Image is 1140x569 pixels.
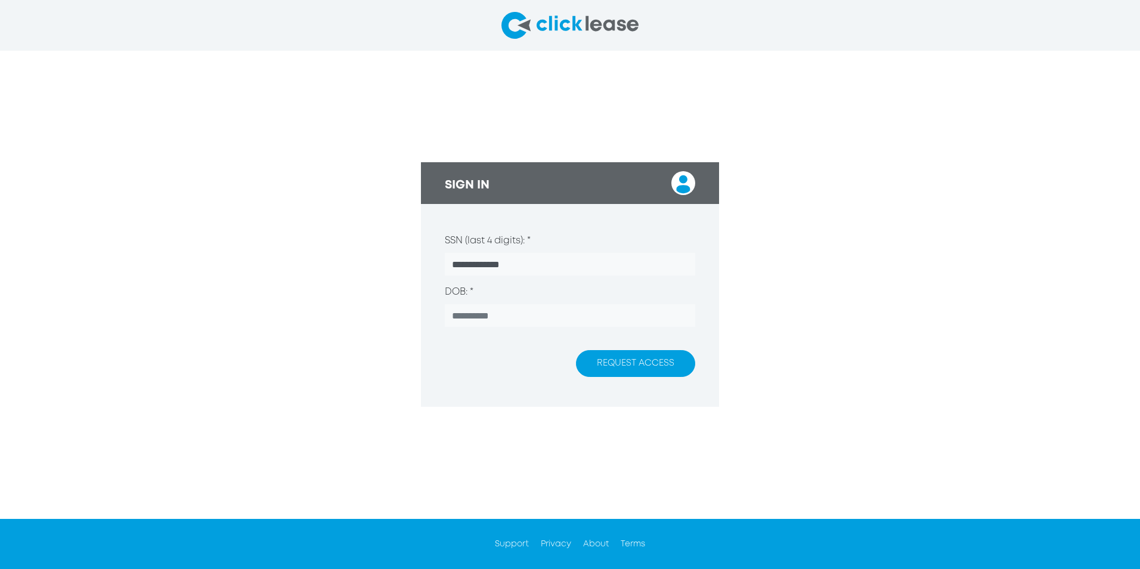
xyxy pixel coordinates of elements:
a: About [583,540,609,548]
img: clicklease logo [501,12,639,39]
img: login user [671,171,695,195]
a: Privacy [541,540,571,548]
h3: SIGN IN [445,178,490,193]
a: Support [495,540,529,548]
a: Terms [621,540,645,548]
label: SSN (last 4 digits): * [445,234,531,248]
button: REQUEST ACCESS [576,350,695,377]
label: DOB: * [445,285,473,299]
